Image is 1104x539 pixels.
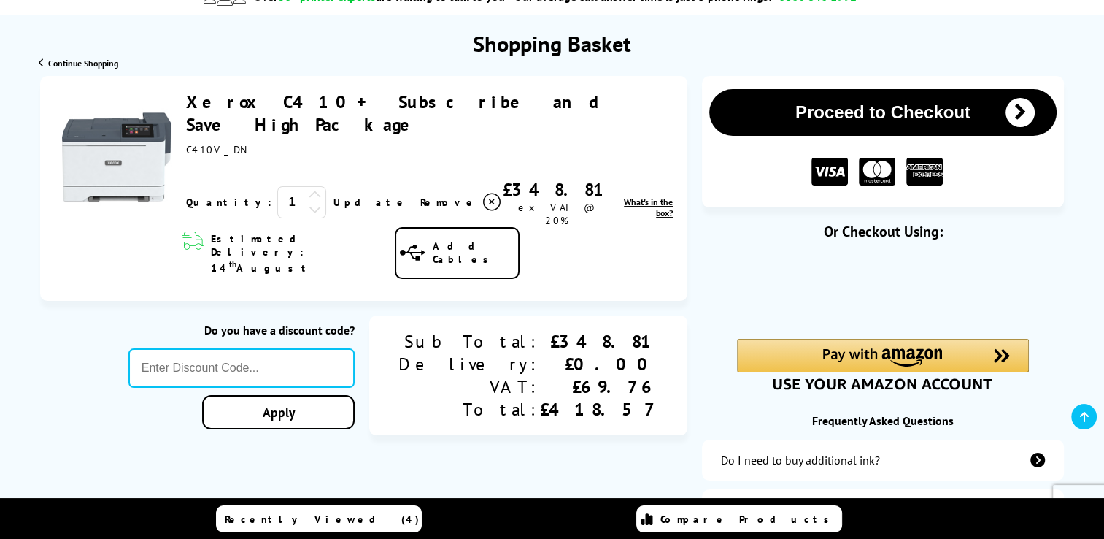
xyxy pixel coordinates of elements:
[225,513,420,526] span: Recently Viewed (4)
[709,89,1057,136] button: Proceed to Checkout
[128,348,355,388] input: Enter Discount Code...
[186,91,629,136] span: + Subscribe and Save High Package
[540,375,658,398] div: £69.76
[721,453,880,467] div: Do I need to buy additional ink?
[398,398,540,421] div: Total:
[737,264,1029,314] iframe: PayPal
[398,375,540,398] div: VAT:
[859,158,895,186] img: MASTER CARD
[216,505,422,532] a: Recently Viewed (4)
[737,339,1029,390] div: Amazon Pay - Use your Amazon account
[420,191,503,213] a: Delete item from your basket
[229,259,236,269] sup: th
[473,29,631,58] h1: Shopping Basket
[518,201,595,227] span: ex VAT @ 20%
[906,158,943,186] img: American Express
[811,158,848,186] img: VISA
[540,398,658,421] div: £418.57
[186,91,629,136] a: Xerox C410+ Subscribe and Save High Package
[624,196,673,218] span: What's in the box?
[420,196,478,209] span: Remove
[186,196,271,209] span: Quantity:
[39,58,118,69] a: Continue Shopping
[660,513,837,526] span: Compare Products
[186,143,244,156] span: C410V_DN
[702,222,1064,241] div: Or Checkout Using:
[636,505,842,532] a: Compare Products
[398,330,540,353] div: Sub Total:
[398,353,540,375] div: Delivery:
[702,413,1064,428] div: Frequently Asked Questions
[333,196,409,209] a: Update
[702,440,1064,481] a: additional-ink
[503,178,611,201] div: £348.81
[202,395,355,429] a: Apply
[540,353,658,375] div: £0.00
[128,323,355,337] div: Do you have a discount code?
[611,196,673,218] a: lnk_inthebox
[433,240,519,266] span: Add Cables
[62,102,171,212] img: Xerox C410
[48,58,118,69] span: Continue Shopping
[702,489,1064,530] a: items-arrive
[211,232,380,275] span: Estimated Delivery: 14 August
[540,330,658,353] div: £348.81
